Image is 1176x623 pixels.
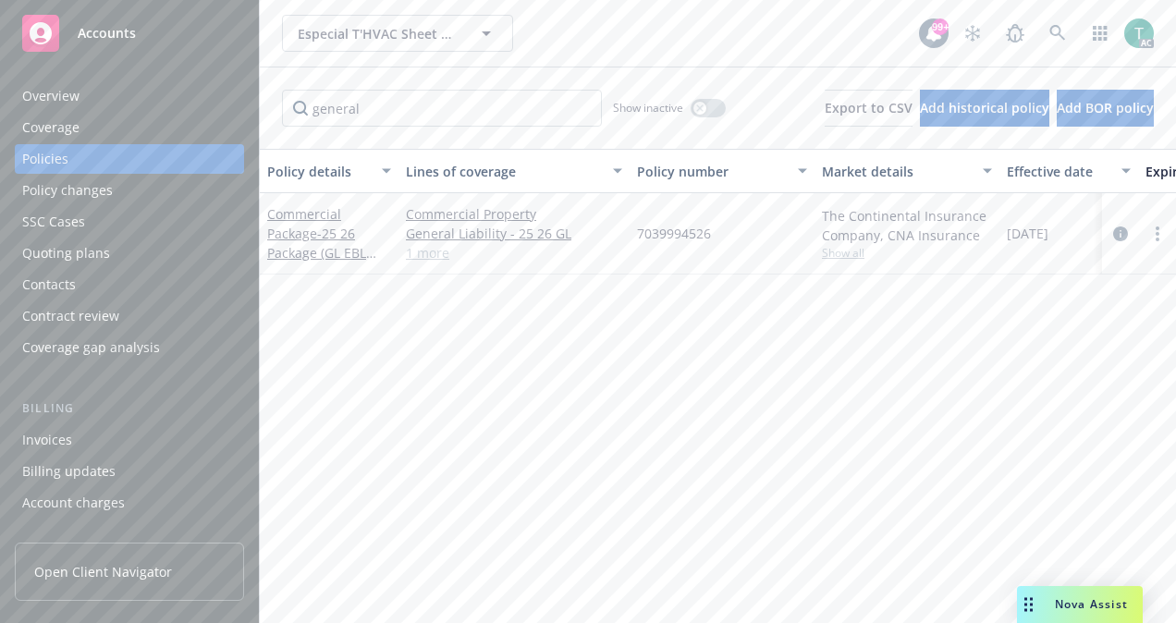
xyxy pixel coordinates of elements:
[15,399,244,418] div: Billing
[22,488,125,518] div: Account charges
[15,81,244,111] a: Overview
[34,562,172,581] span: Open Client Navigator
[15,301,244,331] a: Contract review
[406,224,622,243] a: General Liability - 25 26 GL
[260,149,398,193] button: Policy details
[815,149,999,193] button: Market details
[1007,162,1110,181] div: Effective date
[920,90,1049,127] button: Add historical policy
[1124,18,1154,48] img: photo
[22,457,116,486] div: Billing updates
[15,425,244,455] a: Invoices
[1146,223,1169,245] a: more
[15,488,244,518] a: Account charges
[613,100,683,116] span: Show inactive
[22,207,85,237] div: SSC Cases
[298,24,458,43] span: Especial T'HVAC Sheet Metal Fitting, Inc.
[1007,224,1048,243] span: [DATE]
[282,90,602,127] input: Filter by keyword...
[822,245,992,261] span: Show all
[15,144,244,174] a: Policies
[406,204,622,224] a: Commercial Property
[15,457,244,486] a: Billing updates
[954,15,991,52] a: Stop snowing
[15,7,244,59] a: Accounts
[15,270,244,299] a: Contacts
[15,519,244,549] a: Installment plans
[406,162,602,181] div: Lines of coverage
[22,301,119,331] div: Contract review
[822,162,972,181] div: Market details
[15,207,244,237] a: SSC Cases
[22,425,72,455] div: Invoices
[22,238,110,268] div: Quoting plans
[15,176,244,205] a: Policy changes
[22,81,80,111] div: Overview
[15,113,244,142] a: Coverage
[1055,596,1128,612] span: Nova Assist
[267,225,376,281] span: - 25 26 Package (GL EBL Prop)
[267,162,371,181] div: Policy details
[997,15,1034,52] a: Report a Bug
[398,149,630,193] button: Lines of coverage
[22,176,113,205] div: Policy changes
[822,206,992,245] div: The Continental Insurance Company, CNA Insurance
[1109,223,1132,245] a: circleInformation
[932,18,949,35] div: 99+
[78,26,136,41] span: Accounts
[22,113,80,142] div: Coverage
[22,333,160,362] div: Coverage gap analysis
[637,162,787,181] div: Policy number
[267,205,366,281] a: Commercial Package
[1039,15,1076,52] a: Search
[637,224,711,243] span: 7039994526
[15,333,244,362] a: Coverage gap analysis
[282,15,513,52] button: Especial T'HVAC Sheet Metal Fitting, Inc.
[1082,15,1119,52] a: Switch app
[1057,99,1154,116] span: Add BOR policy
[630,149,815,193] button: Policy number
[920,99,1049,116] span: Add historical policy
[15,238,244,268] a: Quoting plans
[22,519,130,549] div: Installment plans
[22,270,76,299] div: Contacts
[825,99,913,116] span: Export to CSV
[1017,586,1143,623] button: Nova Assist
[1057,90,1154,127] button: Add BOR policy
[825,90,913,127] button: Export to CSV
[406,243,622,263] a: 1 more
[999,149,1138,193] button: Effective date
[22,144,68,174] div: Policies
[1017,586,1040,623] div: Drag to move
